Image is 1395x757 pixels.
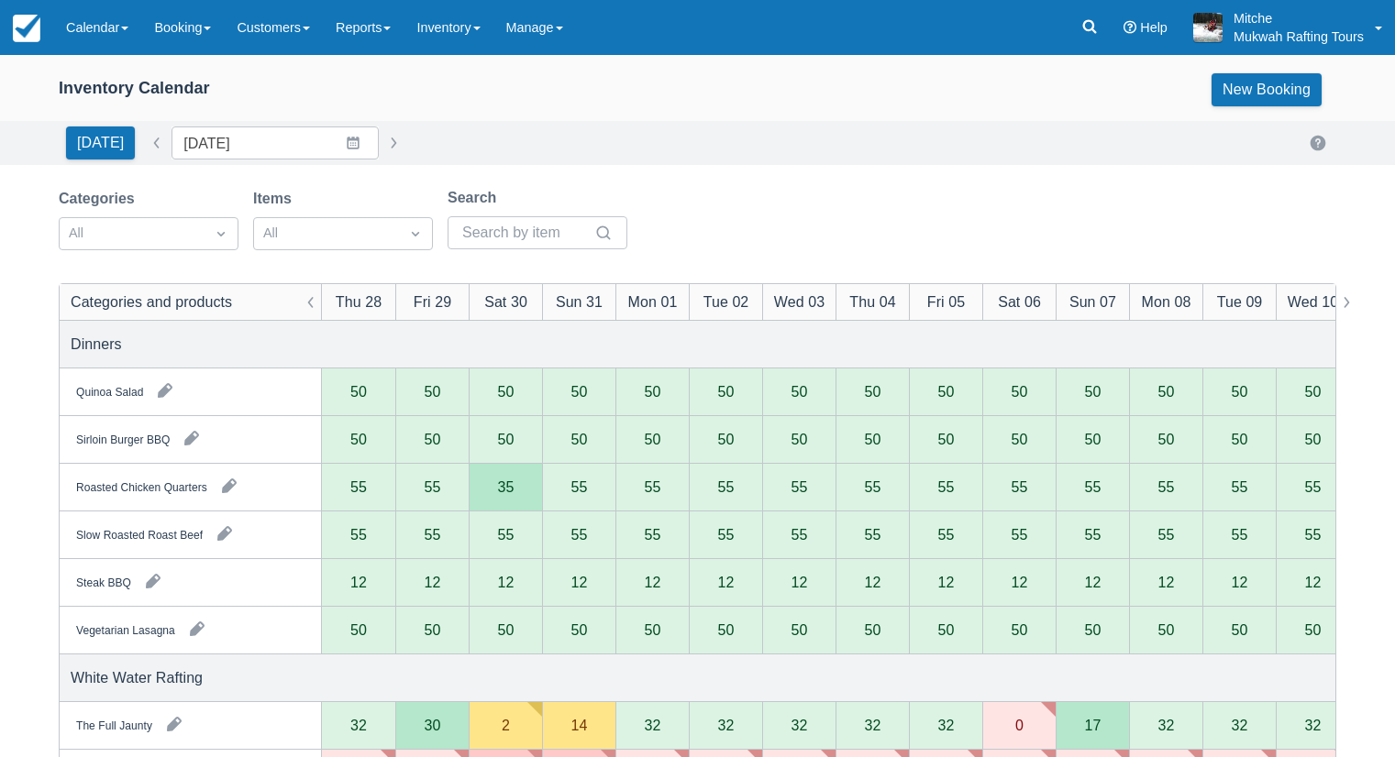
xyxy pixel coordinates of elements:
[689,702,762,750] div: 32
[865,527,881,542] div: 55
[645,575,661,589] div: 12
[718,384,735,399] div: 50
[909,416,982,464] div: 50
[938,622,955,637] div: 50
[542,511,615,559] div: 55
[615,702,689,750] div: 32
[836,416,909,464] div: 50
[395,464,469,511] div: 55
[395,559,469,607] div: 12
[689,464,762,511] div: 55
[792,384,808,399] div: 50
[1129,702,1202,750] div: 32
[1305,384,1322,399] div: 50
[425,527,441,542] div: 55
[762,559,836,607] div: 12
[1202,607,1276,654] div: 50
[1202,368,1276,416] div: 50
[762,607,836,654] div: 50
[469,607,542,654] div: 50
[1158,575,1175,589] div: 12
[1142,291,1191,313] div: Mon 08
[322,511,395,559] div: 55
[13,15,40,42] img: checkfront-main-nav-mini-logo.png
[615,368,689,416] div: 50
[982,702,1056,750] div: 0
[703,291,749,313] div: Tue 02
[645,432,661,446] div: 50
[1015,718,1024,732] div: 0
[1276,559,1349,607] div: 12
[1305,575,1322,589] div: 12
[322,416,395,464] div: 50
[865,384,881,399] div: 50
[615,464,689,511] div: 55
[322,607,395,654] div: 50
[645,479,661,494] div: 55
[1276,607,1349,654] div: 50
[615,559,689,607] div: 12
[571,575,588,589] div: 12
[1085,575,1102,589] div: 12
[1012,575,1028,589] div: 12
[1158,718,1175,732] div: 32
[836,464,909,511] div: 55
[792,479,808,494] div: 55
[865,575,881,589] div: 12
[909,607,982,654] div: 50
[571,718,588,732] div: 14
[448,187,504,209] label: Search
[849,291,895,313] div: Thu 04
[1232,384,1248,399] div: 50
[1305,718,1322,732] div: 32
[1305,479,1322,494] div: 55
[1202,559,1276,607] div: 12
[1085,432,1102,446] div: 50
[395,702,469,750] div: 30
[1276,702,1349,750] div: 32
[718,575,735,589] div: 12
[502,718,510,732] div: 2
[1232,575,1248,589] div: 12
[469,702,542,750] div: 2
[172,126,379,159] input: Date
[76,574,131,590] div: Steak BBQ
[571,384,588,399] div: 50
[982,511,1056,559] div: 55
[484,291,527,313] div: Sat 30
[982,464,1056,511] div: 55
[462,216,591,249] input: Search by item
[938,432,955,446] div: 50
[938,384,955,399] div: 50
[1056,368,1129,416] div: 50
[1305,527,1322,542] div: 55
[76,478,207,495] div: Roasted Chicken Quarters
[414,291,451,313] div: Fri 29
[645,718,661,732] div: 32
[1012,479,1028,494] div: 55
[66,126,135,159] button: [DATE]
[1232,479,1248,494] div: 55
[762,702,836,750] div: 32
[865,622,881,637] div: 50
[689,416,762,464] div: 50
[1056,511,1129,559] div: 55
[1234,9,1364,27] p: Mitche
[1129,368,1202,416] div: 50
[1012,384,1028,399] div: 50
[792,527,808,542] div: 55
[469,511,542,559] div: 55
[792,575,808,589] div: 12
[836,368,909,416] div: 50
[792,622,808,637] div: 50
[425,432,441,446] div: 50
[762,464,836,511] div: 55
[498,479,515,494] div: 35
[1056,702,1129,750] div: 17
[938,479,955,494] div: 55
[469,368,542,416] div: 50
[1056,416,1129,464] div: 50
[1202,416,1276,464] div: 50
[498,527,515,542] div: 55
[542,416,615,464] div: 50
